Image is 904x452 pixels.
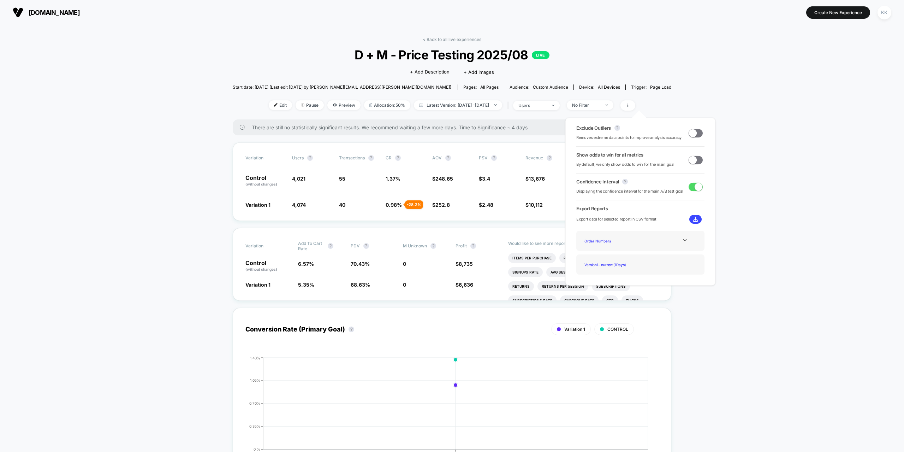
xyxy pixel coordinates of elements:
[403,261,406,267] span: 0
[552,105,554,106] img: end
[631,84,671,90] div: Trigger:
[435,176,453,182] span: 248.65
[423,37,481,42] a: < Back to all live experiences
[622,179,628,184] button: ?
[351,282,370,288] span: 68.63 %
[582,236,638,246] div: Order Numbers
[274,103,278,107] img: edit
[364,100,410,110] span: Allocation: 50%
[576,179,619,184] span: Confidence Interval
[547,155,552,161] button: ?
[525,176,545,182] span: $
[576,152,643,158] span: Show odds to win for all metrics
[432,155,442,160] span: AOV
[482,176,490,182] span: 3.4
[479,176,490,182] span: $
[456,282,473,288] span: $
[464,69,494,75] span: + Add Images
[576,161,674,168] span: By default, we only show odds to win for the main goal
[327,100,361,110] span: Preview
[482,202,493,208] span: 2.48
[252,124,657,130] span: There are still no statistically significant results. We recommend waiting a few more days . Time...
[386,176,400,182] span: 1.37 %
[245,241,284,251] span: Variation
[430,243,436,249] button: ?
[395,155,401,161] button: ?
[245,282,270,288] span: Variation 1
[328,243,333,249] button: ?
[386,155,392,160] span: CR
[582,260,638,269] div: Version 1 - current ( 1 Days)
[525,202,543,208] span: $
[693,217,698,222] img: download
[249,424,260,428] tspan: 0.35%
[532,51,549,59] p: LIVE
[351,243,360,248] span: PDV
[13,7,23,18] img: Visually logo
[298,261,314,267] span: 6.57 %
[463,84,499,90] div: Pages:
[510,84,568,90] div: Audience:
[576,216,656,223] span: Export data for selected report in CSV format
[403,282,406,288] span: 0
[506,100,513,111] span: |
[292,176,305,182] span: 4,021
[875,5,893,20] button: KK
[621,295,643,305] li: Clicks
[576,188,683,195] span: Displaying the confidence interval for the main A/B test goal
[368,155,374,161] button: ?
[576,125,611,131] span: Exclude Outliers
[414,100,502,110] span: Latest Version: [DATE] - [DATE]
[432,176,453,182] span: $
[435,202,450,208] span: 252.8
[572,102,600,108] div: No Filter
[508,295,557,305] li: Subscriptions Rate
[480,84,499,90] span: all pages
[29,9,80,16] span: [DOMAIN_NAME]
[254,447,260,451] tspan: 0 %
[456,261,473,267] span: $
[470,243,476,249] button: ?
[529,202,543,208] span: 10,112
[410,69,450,76] span: + Add Description
[576,134,682,141] span: Removes extreme data points to improve analysis accuracy
[878,6,891,19] div: KK
[307,155,313,161] button: ?
[245,175,285,187] p: Control
[245,202,270,208] span: Variation 1
[525,155,543,160] span: Revenue
[445,155,451,161] button: ?
[607,327,628,332] span: CONTROL
[508,267,543,277] li: Signups Rate
[508,281,534,291] li: Returns
[405,200,423,209] div: - 28.2 %
[459,261,473,267] span: 8,735
[301,103,304,107] img: end
[494,104,497,106] img: end
[491,155,497,161] button: ?
[339,202,345,208] span: 40
[349,327,354,332] button: ?
[602,295,618,305] li: Ctr
[233,84,451,90] span: Start date: [DATE] (Last edit [DATE] by [PERSON_NAME][EMAIL_ADDRESS][PERSON_NAME][DOMAIN_NAME])
[432,202,450,208] span: $
[479,202,493,208] span: $
[363,243,369,249] button: ?
[339,176,345,182] span: 55
[255,47,649,62] span: D + M - Price Testing 2025/08
[11,7,82,18] button: [DOMAIN_NAME]
[573,84,625,90] span: Device:
[806,6,870,19] button: Create New Experience
[614,125,620,131] button: ?
[386,202,402,208] span: 0.98 %
[245,155,284,161] span: Variation
[245,267,277,271] span: (without changes)
[537,281,588,291] li: Returns Per Session
[250,378,260,382] tspan: 1.05%
[508,253,556,263] li: Items Per Purchase
[518,103,547,108] div: users
[479,155,488,160] span: PSV
[533,84,568,90] span: Custom Audience
[298,241,324,251] span: Add To Cart Rate
[245,260,291,272] p: Control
